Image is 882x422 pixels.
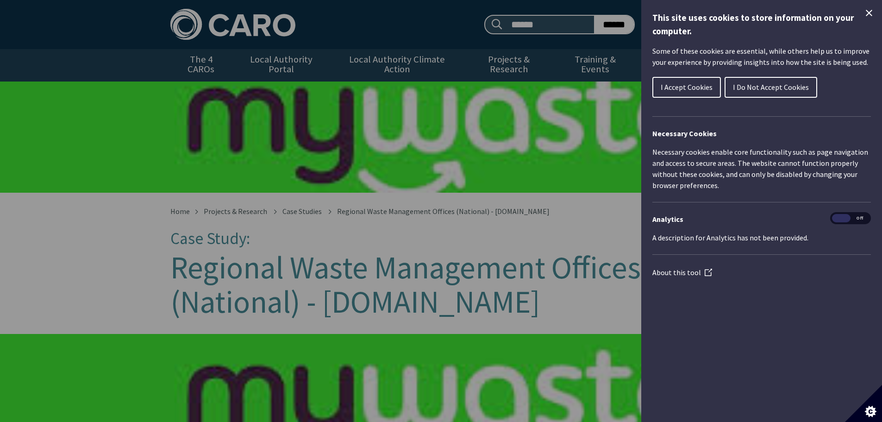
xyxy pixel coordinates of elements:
[863,7,875,19] button: Close Cookie Control
[652,128,871,139] h2: Necessary Cookies
[652,146,871,191] p: Necessary cookies enable core functionality such as page navigation and access to secure areas. T...
[661,82,713,92] span: I Accept Cookies
[845,385,882,422] button: Set cookie preferences
[652,268,712,277] a: About this tool
[851,214,869,223] span: Off
[652,11,871,38] h1: This site uses cookies to store information on your computer.
[652,214,871,225] h3: Analytics
[652,77,721,98] button: I Accept Cookies
[652,232,871,243] p: A description for Analytics has not been provided.
[832,214,851,223] span: On
[733,82,809,92] span: I Do Not Accept Cookies
[652,45,871,68] p: Some of these cookies are essential, while others help us to improve your experience by providing...
[725,77,817,98] button: I Do Not Accept Cookies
